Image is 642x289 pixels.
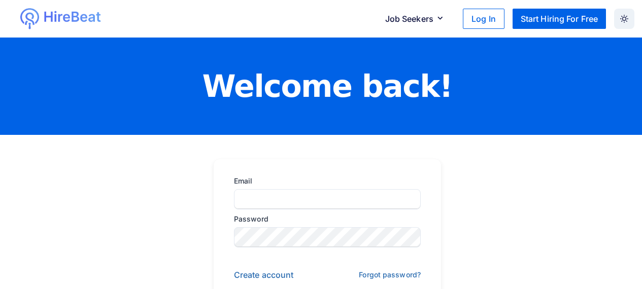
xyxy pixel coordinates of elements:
button: Log In [463,9,504,29]
h2: Welcome back! [202,68,453,104]
img: logo [43,8,102,27]
a: logologo [20,8,138,29]
label: Password [234,209,415,224]
img: logo [20,8,39,29]
a: Create account [234,270,293,281]
button: Job Seekers [377,9,455,29]
button: Start Hiring For Free [513,9,606,29]
label: Email [234,175,415,186]
a: Forgot password? [359,270,421,280]
button: Dark Mode [614,9,634,29]
button: Create account [234,270,293,280]
button: Forgot password? [359,270,421,279]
